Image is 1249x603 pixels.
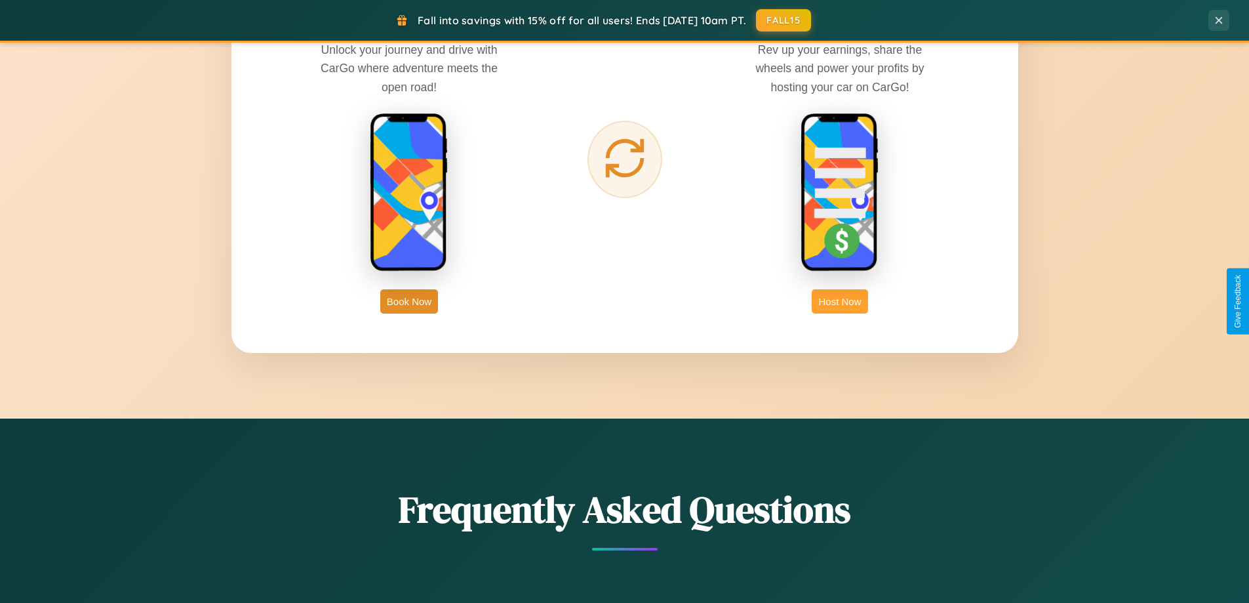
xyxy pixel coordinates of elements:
img: rent phone [370,113,448,273]
div: Give Feedback [1233,275,1242,328]
span: Fall into savings with 15% off for all users! Ends [DATE] 10am PT. [418,14,746,27]
button: Host Now [812,289,867,314]
p: Rev up your earnings, share the wheels and power your profits by hosting your car on CarGo! [742,41,938,96]
p: Unlock your journey and drive with CarGo where adventure meets the open road! [311,41,507,96]
button: FALL15 [756,9,811,31]
img: host phone [801,113,879,273]
h2: Frequently Asked Questions [231,484,1018,535]
button: Book Now [380,289,438,314]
